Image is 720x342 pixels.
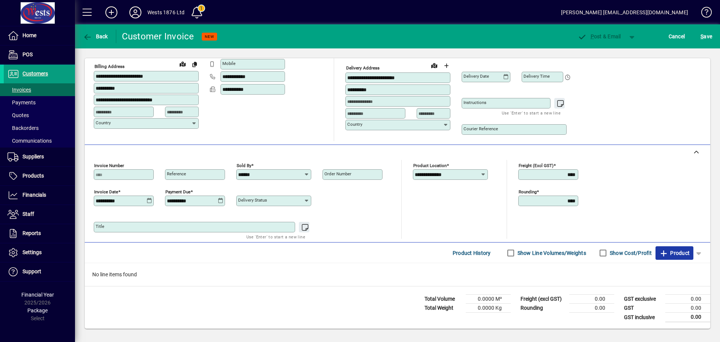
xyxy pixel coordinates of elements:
span: NEW [205,34,214,39]
a: Knowledge Base [696,2,711,26]
button: Add [99,6,123,19]
mat-label: Freight (excl GST) [519,163,553,168]
mat-label: Title [96,224,104,229]
td: 0.00 [665,295,710,304]
td: 0.0000 M³ [466,295,511,304]
span: S [700,33,703,39]
span: ost & Email [577,33,621,39]
span: Financial Year [21,292,54,298]
div: Wests 1876 Ltd [147,6,184,18]
a: View on map [177,58,189,70]
td: 0.00 [569,295,614,304]
td: 0.0000 Kg [466,304,511,313]
a: Staff [4,205,75,224]
a: Suppliers [4,148,75,166]
button: Product History [450,246,494,260]
button: Post & Email [574,30,625,43]
span: Suppliers [22,154,44,160]
span: Customers [22,71,48,77]
a: Products [4,167,75,185]
a: POS [4,45,75,64]
div: Customer Invoice [122,30,194,42]
a: View on map [428,59,440,71]
td: Rounding [517,304,569,313]
mat-label: Country [96,120,111,125]
td: GST exclusive [620,295,665,304]
td: GST [620,304,665,313]
span: Package [27,307,48,313]
button: Cancel [667,30,687,43]
mat-label: Delivery status [238,197,267,203]
td: Freight (excl GST) [517,295,569,304]
span: Cancel [669,30,685,42]
button: Product [655,246,693,260]
td: 0.00 [665,304,710,313]
button: Back [81,30,110,43]
td: Total Volume [421,295,466,304]
mat-label: Instructions [463,100,486,105]
mat-hint: Use 'Enter' to start a new line [246,232,305,241]
button: Save [699,30,714,43]
a: Communications [4,134,75,147]
mat-label: Delivery time [523,74,550,79]
span: Home [22,32,36,38]
label: Show Cost/Profit [608,249,652,257]
mat-label: Invoice number [94,163,124,168]
mat-label: Order number [324,171,351,176]
a: Settings [4,243,75,262]
mat-label: Delivery date [463,74,489,79]
app-page-header-button: Back [75,30,116,43]
span: Reports [22,230,41,236]
a: Support [4,262,75,281]
span: Back [83,33,108,39]
a: Home [4,26,75,45]
a: Invoices [4,83,75,96]
span: Invoices [7,87,31,93]
div: No line items found [85,263,710,286]
mat-label: Mobile [222,61,235,66]
td: 0.00 [665,313,710,322]
td: GST inclusive [620,313,665,322]
td: Total Weight [421,304,466,313]
mat-label: Reference [167,171,186,176]
button: Profile [123,6,147,19]
a: Quotes [4,109,75,122]
mat-label: Rounding [519,189,537,194]
span: Quotes [7,112,29,118]
td: 0.00 [569,304,614,313]
button: Choose address [440,60,452,72]
span: Support [22,268,41,274]
mat-label: Sold by [237,163,251,168]
span: Financials [22,192,46,198]
span: Backorders [7,125,39,131]
span: Product History [453,247,491,259]
mat-hint: Use 'Enter' to start a new line [502,108,561,117]
span: POS [22,51,33,57]
span: Settings [22,249,42,255]
span: Communications [7,138,52,144]
a: Financials [4,186,75,205]
mat-label: Product location [413,163,447,168]
span: Product [659,247,690,259]
span: Staff [22,211,34,217]
span: Products [22,173,44,179]
div: [PERSON_NAME] [EMAIL_ADDRESS][DOMAIN_NAME] [561,6,688,18]
mat-label: Invoice date [94,189,118,194]
mat-label: Courier Reference [463,126,498,131]
span: P [591,33,594,39]
button: Copy to Delivery address [189,58,201,70]
mat-label: Payment due [165,189,190,194]
a: Reports [4,224,75,243]
mat-label: Country [347,122,362,127]
label: Show Line Volumes/Weights [516,249,586,257]
a: Payments [4,96,75,109]
span: ave [700,30,712,42]
span: Payments [7,99,36,105]
a: Backorders [4,122,75,134]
